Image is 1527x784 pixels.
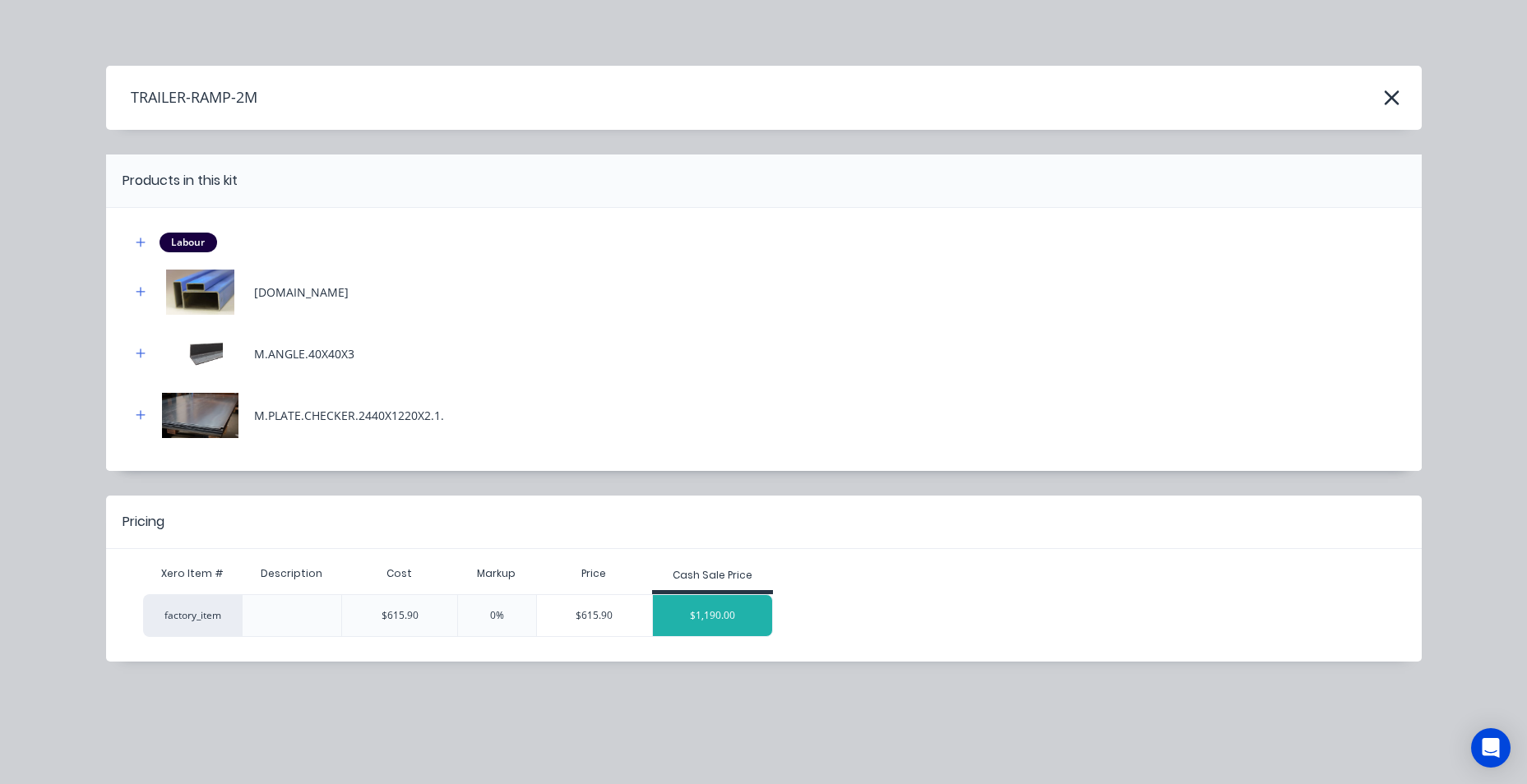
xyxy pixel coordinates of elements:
div: Open Intercom Messenger [1471,728,1511,768]
div: M.PLATE.CHECKER.2440X1220X2.1. [254,407,444,424]
div: Cash Sale Price [673,568,752,583]
img: M.PLATE.CHECKER.2440X1220X2.1. [160,393,242,438]
div: Markup [457,557,536,590]
div: Cost [341,557,457,590]
div: Xero Item # [143,557,242,590]
div: $1,190.00 [653,595,773,636]
img: M.RHS.50X50X3.BLUE [160,270,242,315]
div: $615.90 [341,594,457,637]
div: Labour [160,233,217,252]
div: Price [536,557,652,590]
div: Products in this kit [123,171,238,191]
div: Pricing [123,512,164,532]
img: M.ANGLE.40X40X3 [160,331,242,376]
div: [DOMAIN_NAME] [254,284,349,301]
div: $615.90 [537,595,652,636]
div: factory_item [143,594,242,637]
h4: TRAILER-RAMP-2M [106,82,257,113]
div: 0% [457,594,536,637]
div: M.ANGLE.40X40X3 [254,345,354,362]
div: Description [248,553,335,594]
